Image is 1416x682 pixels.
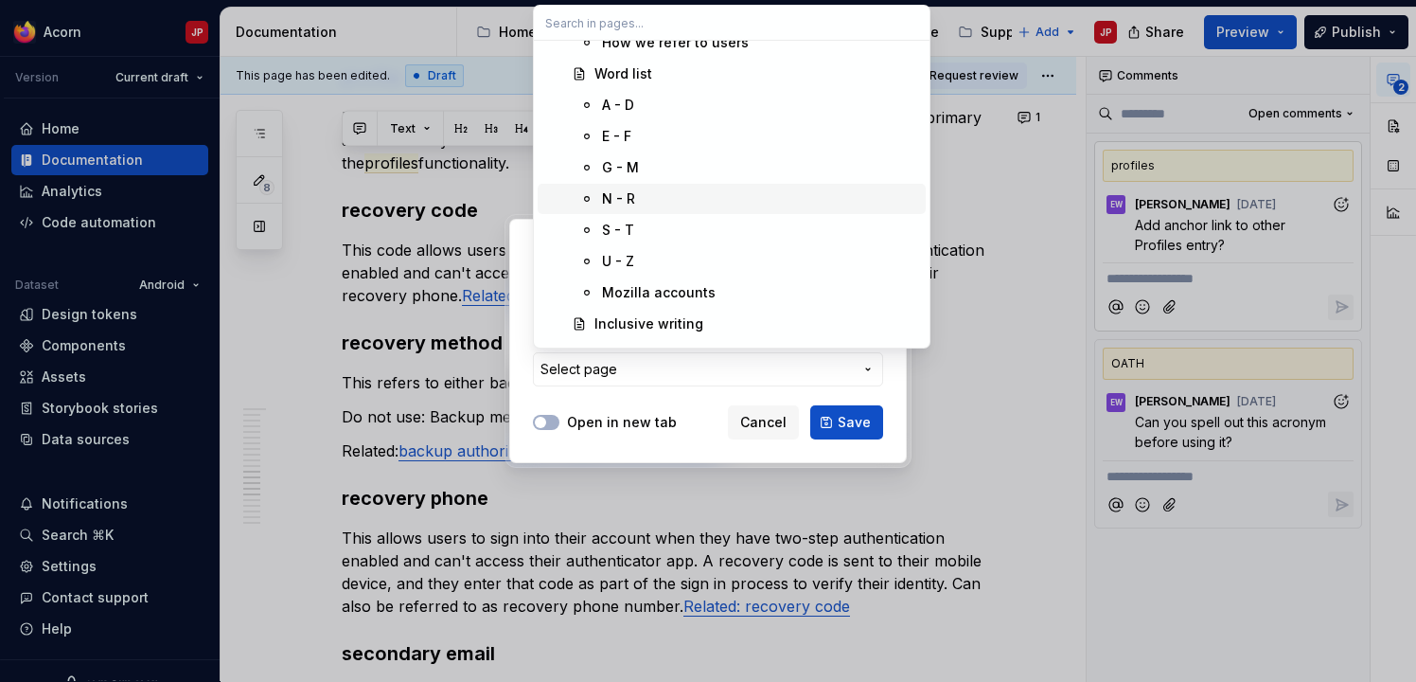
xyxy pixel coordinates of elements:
[534,41,929,348] div: Search in pages...
[594,64,652,83] div: Word list
[602,96,634,115] div: A - D
[602,33,749,52] div: How we refer to users
[602,158,639,177] div: G - M
[602,252,634,271] div: U - Z
[602,127,631,146] div: E - F
[594,314,703,333] div: Inclusive writing
[534,6,929,40] input: Search in pages...
[602,189,635,208] div: N - R
[602,283,716,302] div: Mozilla accounts
[602,346,664,365] div: Overview
[602,221,634,240] div: S - T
